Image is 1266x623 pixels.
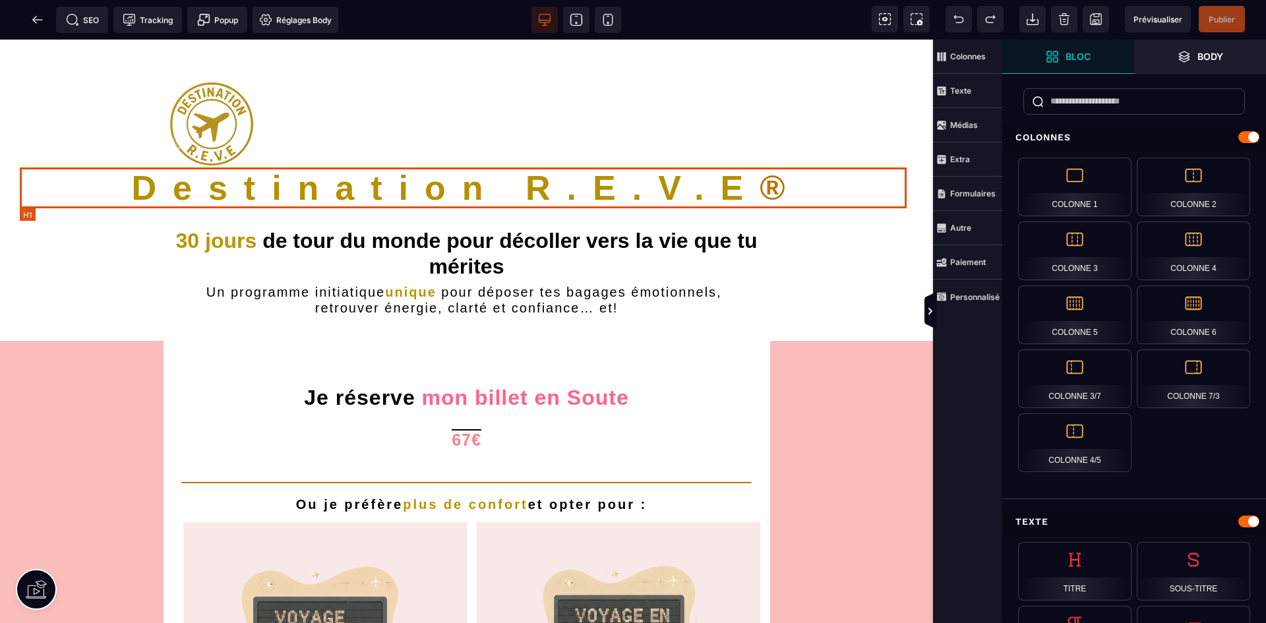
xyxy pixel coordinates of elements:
div: Colonne 4 [1137,222,1250,280]
div: Texte [1002,510,1266,534]
span: Enregistrer le contenu [1199,6,1245,32]
span: Tracking [123,13,173,26]
span: Retour [24,7,51,33]
span: Réglages Body [259,13,332,26]
span: Nettoyage [1051,6,1077,32]
strong: Formulaires [950,189,996,198]
span: Formulaires [933,177,1002,211]
strong: Paiement [950,257,986,267]
span: Médias [933,108,1002,142]
span: Code de suivi [113,7,182,33]
span: Afficher les vues [1002,292,1015,332]
strong: Personnalisé [950,292,1000,302]
span: Favicon [253,7,338,33]
strong: Autre [950,223,971,233]
div: Colonne 6 [1137,285,1250,344]
span: Voir les composants [872,6,898,32]
span: Texte [933,74,1002,108]
span: Popup [197,13,238,26]
div: Colonne 5 [1018,285,1131,344]
span: Défaire [946,6,972,32]
span: Autre [933,211,1002,245]
span: Voir tablette [563,7,589,33]
span: Importer [1019,6,1046,32]
span: Métadata SEO [56,7,108,33]
span: Extra [933,142,1002,177]
div: Sous-titre [1137,542,1250,601]
h2: Un programme initiatique pour déposer tes bagages émotionnels, retrouver énergie, clarté et confi... [164,245,770,276]
span: Enregistrer [1083,6,1109,32]
span: Colonnes [933,40,1002,74]
div: Colonne 1 [1018,158,1131,216]
div: Colonne 2 [1137,158,1250,216]
span: Capture d'écran [903,6,930,32]
strong: Bloc [1066,51,1091,61]
strong: Colonnes [950,51,986,61]
span: Rétablir [977,6,1004,32]
span: Voir bureau [531,7,558,33]
div: Colonne 3/7 [1018,349,1131,408]
h2: Ou je préfère et opter pour : [173,457,770,473]
span: Voir mobile [595,7,621,33]
strong: Médias [950,120,978,130]
span: Créer une alerte modale [187,7,247,33]
img: 6bc32b15c6a1abf2dae384077174aadc_LOGOT15p.png [170,43,253,126]
div: Colonne 3 [1018,222,1131,280]
span: SEO [66,13,99,26]
div: Colonne 4/5 [1018,413,1131,472]
div: Colonnes [1002,125,1266,150]
strong: Texte [950,86,971,96]
span: Personnalisé [933,280,1002,314]
h1: ® [20,128,913,169]
strong: Extra [950,154,970,164]
h1: de tour du monde pour décoller vers la vie que tu mérites [164,189,770,245]
span: Paiement [933,245,1002,280]
span: Ouvrir les blocs [1002,40,1134,74]
span: Publier [1209,15,1235,24]
strong: Body [1197,51,1223,61]
span: Ouvrir les calques [1134,40,1266,74]
div: Titre [1018,542,1131,601]
span: Aperçu [1125,6,1191,32]
div: Colonne 7/3 [1137,349,1250,408]
span: Prévisualiser [1133,15,1182,24]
